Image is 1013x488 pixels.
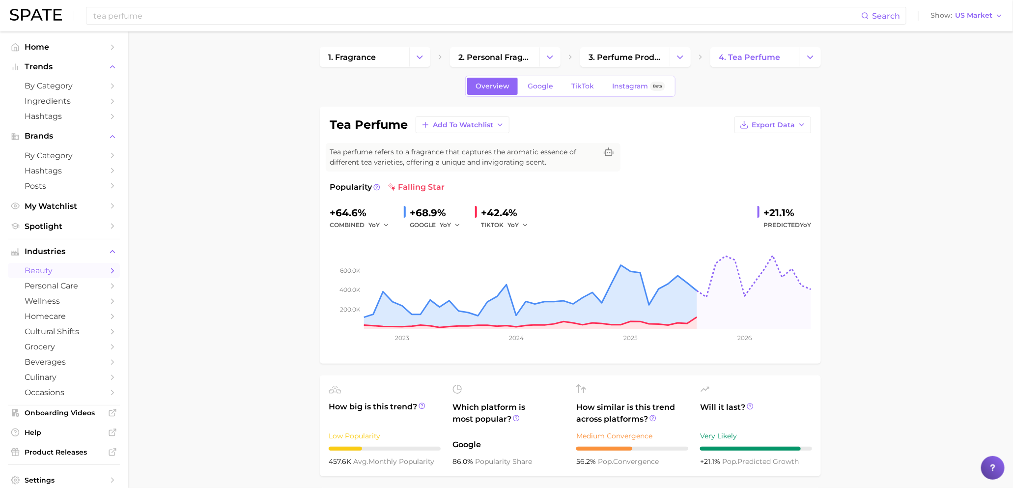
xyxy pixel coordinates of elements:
a: 4. tea perfume [710,47,800,67]
span: monthly popularity [353,457,434,466]
a: beverages [8,354,120,370]
span: grocery [25,342,103,351]
button: Brands [8,129,120,144]
span: Onboarding Videos [25,408,103,417]
tspan: 2025 [623,334,638,342]
h1: tea perfume [330,119,408,131]
button: Change Category [670,47,691,67]
button: Export Data [734,116,811,133]
abbr: average [353,457,368,466]
button: YoY [440,219,461,231]
a: Settings [8,473,120,488]
input: Search here for a brand, industry, or ingredient [92,7,861,24]
span: Search [872,11,900,21]
span: Google [452,439,564,451]
button: YoY [368,219,390,231]
button: YoY [507,219,529,231]
a: Google [519,78,562,95]
span: convergence [598,457,659,466]
button: Change Category [409,47,430,67]
span: 2. personal fragrance [458,53,531,62]
button: Add to Watchlist [416,116,509,133]
span: personal care [25,281,103,290]
div: 3 / 10 [329,447,441,451]
span: Overview [476,82,509,90]
span: TikTok [571,82,594,90]
span: How similar is this trend across platforms? [576,402,688,425]
a: Home [8,39,120,55]
div: combined [330,219,396,231]
a: 1. fragrance [320,47,409,67]
button: Trends [8,59,120,74]
span: homecare [25,312,103,321]
span: My Watchlist [25,201,103,211]
a: grocery [8,339,120,354]
span: Help [25,428,103,437]
button: Change Category [539,47,561,67]
span: occasions [25,388,103,397]
a: TikTok [563,78,602,95]
span: Trends [25,62,103,71]
div: 5 / 10 [576,447,688,451]
span: beauty [25,266,103,275]
span: by Category [25,151,103,160]
abbr: popularity index [722,457,737,466]
button: ShowUS Market [928,9,1006,22]
span: Product Releases [25,448,103,457]
abbr: popularity index [598,457,613,466]
span: Hashtags [25,166,103,175]
span: Home [25,42,103,52]
a: Hashtags [8,109,120,124]
a: wellness [8,293,120,309]
span: How big is this trend? [329,401,441,425]
div: +68.9% [410,205,467,221]
span: Popularity [330,181,372,193]
tspan: 2023 [395,334,409,342]
div: Very Likely [700,430,812,442]
span: Tea perfume refers to a fragrance that captures the aromatic essence of different tea varieties, ... [330,147,597,168]
span: Industries [25,247,103,256]
span: +21.1% [700,457,722,466]
a: Hashtags [8,163,120,178]
a: Ingredients [8,93,120,109]
span: Show [930,13,952,18]
tspan: 2026 [738,334,752,342]
a: My Watchlist [8,199,120,214]
span: popularity share [475,457,532,466]
span: Will it last? [700,402,812,425]
span: beverages [25,357,103,367]
img: SPATE [10,9,62,21]
span: Settings [25,476,103,485]
div: +21.1% [763,205,811,221]
span: 4. tea perfume [719,53,780,62]
a: by Category [8,78,120,93]
span: falling star [388,181,445,193]
button: Change Category [800,47,821,67]
div: TIKTOK [481,219,535,231]
button: Industries [8,244,120,259]
div: GOOGLE [410,219,467,231]
span: YoY [800,221,811,229]
span: Spotlight [25,222,103,231]
span: 1. fragrance [328,53,376,62]
a: cultural shifts [8,324,120,339]
div: 9 / 10 [700,447,812,451]
a: Overview [467,78,518,95]
span: by Category [25,81,103,90]
span: Which platform is most popular? [452,402,564,434]
span: cultural shifts [25,327,103,336]
span: Posts [25,181,103,191]
a: homecare [8,309,120,324]
span: Instagram [612,82,648,90]
div: Low Popularity [329,430,441,442]
div: +42.4% [481,205,535,221]
span: wellness [25,296,103,306]
img: falling star [388,183,396,191]
a: by Category [8,148,120,163]
span: Brands [25,132,103,141]
a: Product Releases [8,445,120,459]
span: US Market [955,13,992,18]
a: InstagramBeta [604,78,674,95]
div: +64.6% [330,205,396,221]
span: YoY [507,221,519,229]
